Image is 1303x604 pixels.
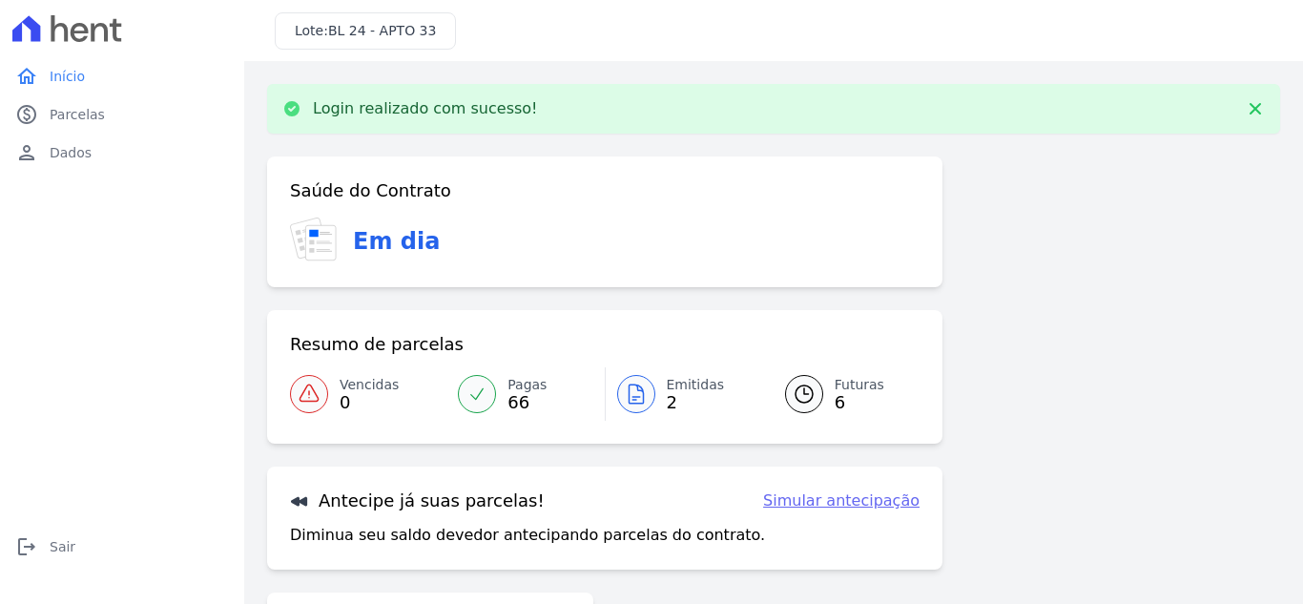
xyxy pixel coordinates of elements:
[353,224,440,259] h3: Em dia
[763,489,920,512] a: Simular antecipação
[313,99,538,118] p: Login realizado com sucesso!
[8,134,237,172] a: personDados
[50,143,92,162] span: Dados
[762,367,920,421] a: Futuras 6
[290,333,464,356] h3: Resumo de parcelas
[446,367,604,421] a: Pagas 66
[15,535,38,558] i: logout
[667,375,725,395] span: Emitidas
[290,179,451,202] h3: Saúde do Contrato
[50,67,85,86] span: Início
[50,105,105,124] span: Parcelas
[507,375,547,395] span: Pagas
[340,395,399,410] span: 0
[15,65,38,88] i: home
[15,141,38,164] i: person
[290,489,545,512] h3: Antecipe já suas parcelas!
[8,57,237,95] a: homeInício
[507,395,547,410] span: 66
[50,537,75,556] span: Sair
[8,95,237,134] a: paidParcelas
[290,524,765,547] p: Diminua seu saldo devedor antecipando parcelas do contrato.
[667,395,725,410] span: 2
[835,375,884,395] span: Futuras
[8,528,237,566] a: logoutSair
[328,23,436,38] span: BL 24 - APTO 33
[340,375,399,395] span: Vencidas
[295,21,436,41] h3: Lote:
[606,367,762,421] a: Emitidas 2
[15,103,38,126] i: paid
[835,395,884,410] span: 6
[290,367,446,421] a: Vencidas 0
